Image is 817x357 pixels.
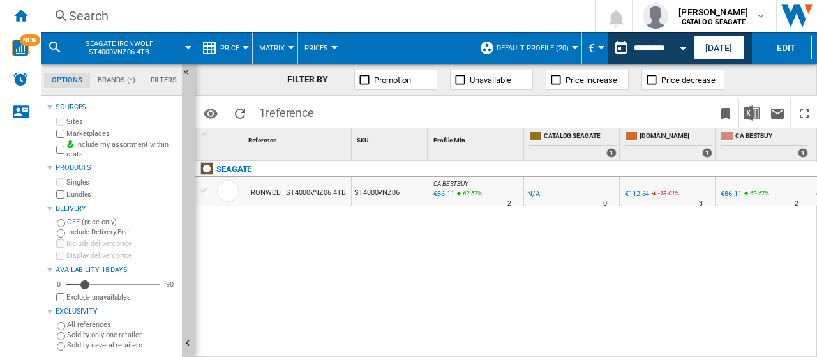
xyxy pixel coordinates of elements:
[461,188,469,203] i: %
[544,132,617,142] span: CATALOG SEAGATE
[749,188,756,203] i: %
[12,40,29,56] img: wise-card.svg
[163,280,177,289] div: 90
[57,342,65,351] input: Sold by several retailers
[56,252,64,260] input: Display delivery price
[354,128,428,148] div: Sort None
[68,32,183,64] button: SEAGATE IRONWOLF ST4000VNZ06 4TB
[227,98,253,128] button: Reload
[248,137,276,144] span: Reference
[622,128,715,160] div: [DOMAIN_NAME] 1 offers sold by AMAZON.CO.UK
[249,178,346,208] div: IRONWOLF ST4000VNZ06 4TB
[246,128,351,148] div: Sort None
[374,75,411,85] span: Promotion
[588,32,601,64] button: €
[354,70,437,90] button: Promotion
[56,102,177,112] div: Sources
[479,32,575,64] div: Default profile (20)
[266,106,314,119] span: reference
[217,128,243,148] div: Sort None
[57,322,65,330] input: All references
[702,148,712,158] div: 1 offers sold by AMAZON.CO.UK
[431,128,523,148] div: Profile Min Sort None
[20,34,40,46] span: NEW
[304,44,328,52] span: Prices
[603,197,607,210] div: Delivery Time : 0 day
[56,293,64,301] input: Display delivery price
[56,178,64,186] input: Singles
[220,44,239,52] span: Price
[546,70,629,90] button: Price increase
[750,190,765,197] span: 62.57
[527,128,619,160] div: CATALOG SEAGATE 1 offers sold by CATALOG SEAGATE
[761,36,812,59] button: Edit
[798,148,808,158] div: 1 offers sold by CA BESTBUY
[67,320,177,330] label: All references
[56,239,64,248] input: Include delivery price
[431,188,454,201] div: Last updated : Saturday, 11 October 2025 05:30
[198,102,223,125] button: Options
[66,190,177,199] label: Bundles
[507,197,511,210] div: Delivery Time : 2 days
[643,3,668,29] img: profile.jpg
[640,132,712,142] span: [DOMAIN_NAME]
[47,32,188,64] div: SEAGATE IRONWOLF ST4000VNZ06 4TB
[67,217,177,227] label: OFF (price only)
[253,98,320,125] span: 1
[463,190,477,197] span: 62.57
[765,98,790,128] button: Send this report by email
[606,148,617,158] div: 1 offers sold by CATALOG SEAGATE
[352,177,428,206] div: ST4000VNZ06
[66,140,74,148] img: mysite-bg-18x18.png
[433,137,465,144] span: Profile Min
[202,32,246,64] div: Price
[57,332,65,340] input: Sold by only one retailer
[608,35,634,61] button: md-calendar
[678,6,748,19] span: [PERSON_NAME]
[216,162,251,177] div: Click to filter on that brand
[566,75,617,85] span: Price increase
[13,72,28,87] img: alerts-logo.svg
[608,32,691,64] div: This report is based on a date in the past.
[90,73,143,88] md-tab-item: Brands (*)
[259,32,291,64] button: Matrix
[56,265,177,275] div: Availability 18 Days
[470,75,511,85] span: Unavailable
[259,44,285,52] span: Matrix
[220,32,246,64] button: Price
[304,32,334,64] button: Prices
[357,137,369,144] span: SKU
[56,190,64,199] input: Bundles
[56,307,177,317] div: Exclusivity
[431,128,523,148] div: Sort None
[69,7,562,25] div: Search
[713,98,738,128] button: Bookmark this report
[67,227,177,237] label: Include Delivery Fee
[67,340,177,350] label: Sold by several retailers
[661,75,716,85] span: Price decrease
[699,197,703,210] div: Delivery Time : 3 days
[527,188,540,201] div: N/A
[623,188,649,201] div: €112.64
[66,129,177,139] label: Marketplaces
[246,128,351,148] div: Reference Sort None
[739,98,765,128] button: Download in Excel
[657,188,664,203] i: %
[287,73,341,86] div: FILTER BY
[721,190,741,198] div: €86.11
[497,32,575,64] button: Default profile (20)
[56,204,177,214] div: Delivery
[54,280,64,289] div: 0
[66,251,177,261] label: Display delivery price
[66,278,160,291] md-slider: Availability
[66,292,177,302] label: Exclude unavailables
[56,118,64,126] input: Sites
[582,32,608,64] md-menu: Currency
[56,142,64,158] input: Include my assortment within stats
[57,219,65,227] input: OFF (price only)
[56,163,177,173] div: Products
